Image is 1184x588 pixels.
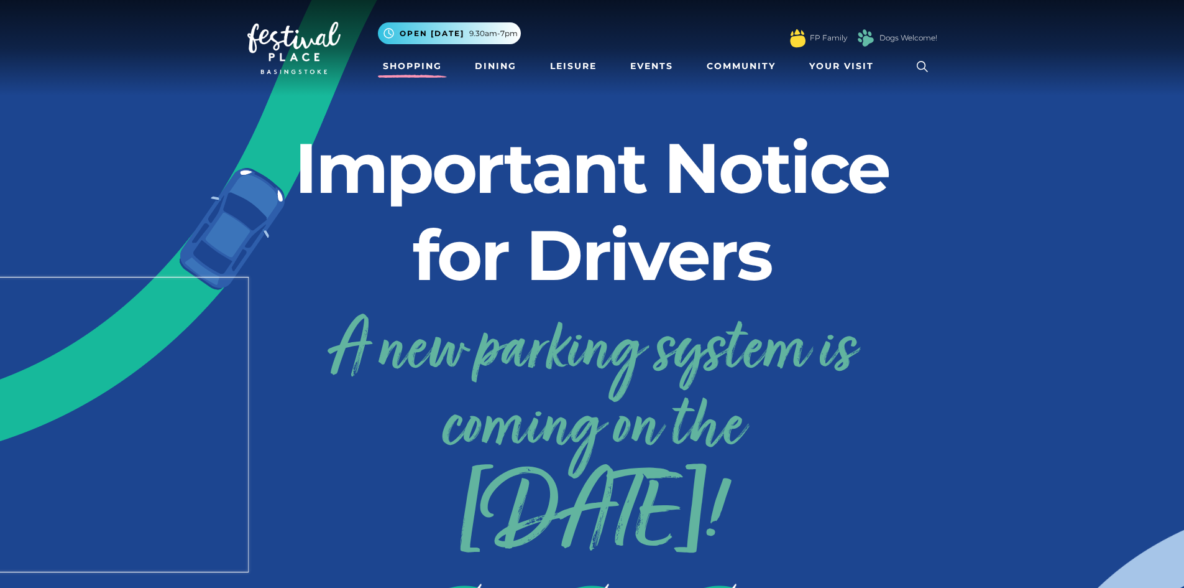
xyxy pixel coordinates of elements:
span: Open [DATE] [400,28,464,39]
h2: Important Notice for Drivers [247,124,937,299]
span: 9.30am-7pm [469,28,518,39]
a: Community [702,55,781,78]
a: FP Family [810,32,847,44]
span: Your Visit [809,60,874,73]
button: Open [DATE] 9.30am-7pm [378,22,521,44]
a: Dogs Welcome! [879,32,937,44]
a: Your Visit [804,55,885,78]
span: [DATE]! [247,483,937,553]
a: Dining [470,55,521,78]
a: Events [625,55,678,78]
img: Festival Place Logo [247,22,341,74]
a: Shopping [378,55,447,78]
a: Leisure [545,55,602,78]
a: A new parking system is coming on the[DATE]! [247,303,937,553]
